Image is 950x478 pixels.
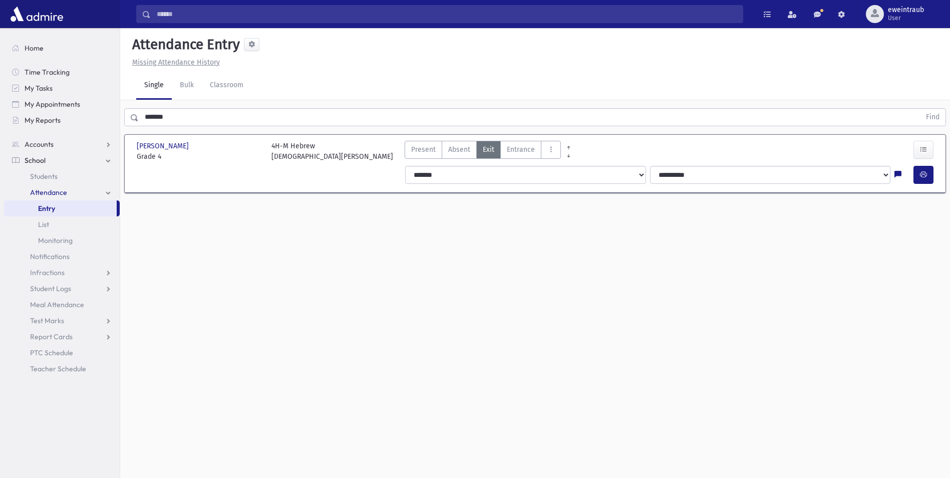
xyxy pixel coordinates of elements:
a: My Reports [4,112,120,128]
input: Search [151,5,743,23]
span: Exit [483,144,494,155]
span: Attendance [30,188,67,197]
a: Teacher Schedule [4,361,120,377]
span: Meal Attendance [30,300,84,309]
div: 4H-M Hebrew [DEMOGRAPHIC_DATA][PERSON_NAME] [271,141,393,162]
u: Missing Attendance History [132,58,220,67]
div: AttTypes [405,141,561,162]
a: My Appointments [4,96,120,112]
a: Attendance [4,184,120,200]
span: Test Marks [30,316,64,325]
img: AdmirePro [8,4,66,24]
a: Bulk [172,72,202,100]
span: Grade 4 [137,151,261,162]
span: School [25,156,46,165]
a: Report Cards [4,329,120,345]
span: Time Tracking [25,68,70,77]
a: Home [4,40,120,56]
a: Classroom [202,72,251,100]
span: Entry [38,204,55,213]
span: Notifications [30,252,70,261]
a: Infractions [4,265,120,281]
a: Entry [4,200,117,216]
a: Test Marks [4,313,120,329]
a: Missing Attendance History [128,58,220,67]
h5: Attendance Entry [128,36,240,53]
span: My Reports [25,116,61,125]
span: Absent [448,144,470,155]
span: My Appointments [25,100,80,109]
a: PTC Schedule [4,345,120,361]
span: Report Cards [30,332,73,341]
span: Students [30,172,58,181]
span: Entrance [507,144,535,155]
a: Students [4,168,120,184]
a: Time Tracking [4,64,120,80]
span: eweintraub [888,6,924,14]
button: Find [920,109,945,126]
span: Infractions [30,268,65,277]
a: Single [136,72,172,100]
a: Student Logs [4,281,120,297]
span: User [888,14,924,22]
span: [PERSON_NAME] [137,141,191,151]
a: School [4,152,120,168]
span: Monitoring [38,236,73,245]
span: My Tasks [25,84,53,93]
a: List [4,216,120,232]
a: Monitoring [4,232,120,249]
a: Accounts [4,136,120,152]
span: Home [25,44,44,53]
span: Accounts [25,140,54,149]
span: Present [411,144,436,155]
span: PTC Schedule [30,348,73,357]
a: My Tasks [4,80,120,96]
a: Meal Attendance [4,297,120,313]
span: List [38,220,49,229]
span: Student Logs [30,284,71,293]
span: Teacher Schedule [30,364,86,373]
a: Notifications [4,249,120,265]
